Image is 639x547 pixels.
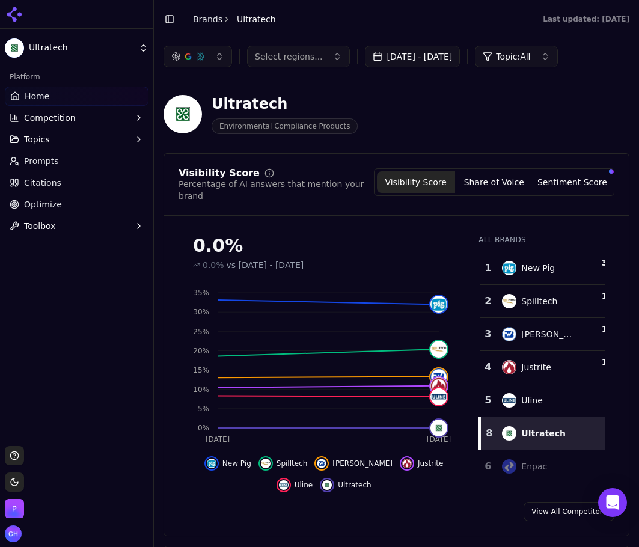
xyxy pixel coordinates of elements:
[365,46,460,67] button: [DATE] - [DATE]
[587,356,631,368] div: 10.7 %
[203,259,224,271] span: 0.0%
[193,235,454,257] div: 0.0%
[587,422,631,434] div: 0.0 %
[485,294,490,308] div: 2
[25,90,49,102] span: Home
[212,94,358,114] div: Ultratech
[502,294,516,308] img: spilltech
[295,480,313,490] span: Uline
[5,525,22,542] button: Open user button
[521,361,551,373] div: Justrite
[320,478,371,492] button: Hide ultratech data
[222,459,251,468] span: New Pig
[521,295,557,307] div: Spilltech
[543,14,629,24] div: Last updated: [DATE]
[5,67,148,87] div: Platform
[587,257,631,269] div: 32.5 %
[179,168,260,178] div: Visibility Score
[485,360,490,374] div: 4
[24,133,50,145] span: Topics
[485,393,490,408] div: 5
[587,290,631,302] div: 19.5 %
[277,478,313,492] button: Hide uline data
[502,327,516,341] img: brady
[427,435,451,444] tspan: [DATE]
[5,108,148,127] button: Competition
[193,289,209,297] tspan: 35%
[524,502,614,521] a: View All Competitors
[5,130,148,149] button: Topics
[418,459,443,468] span: Justrite
[400,456,443,471] button: Hide justrite data
[5,173,148,192] a: Citations
[502,426,516,441] img: ultratech
[587,323,631,335] div: 13.2 %
[5,195,148,214] a: Optimize
[478,235,605,245] div: All Brands
[193,328,209,336] tspan: 25%
[24,177,61,189] span: Citations
[502,459,516,474] img: enpac
[5,216,148,236] button: Toolbox
[521,427,566,439] div: Ultratech
[485,327,490,341] div: 3
[587,389,631,401] div: 8.2 %
[430,341,447,358] img: spilltech
[317,459,326,468] img: brady
[255,50,323,63] span: Select regions...
[430,296,447,313] img: new pig
[179,178,374,202] div: Percentage of AI answers that mention your brand
[227,259,304,271] span: vs [DATE] - [DATE]
[193,13,276,25] nav: breadcrumb
[485,459,490,474] div: 6
[24,112,76,124] span: Competition
[5,87,148,106] a: Home
[430,377,447,394] img: justrite
[193,308,209,316] tspan: 30%
[24,220,56,232] span: Toolbox
[496,50,530,63] span: Topic: All
[521,262,555,274] div: New Pig
[5,38,24,58] img: Ultratech
[261,459,271,468] img: spilltech
[207,459,216,468] img: new pig
[533,171,611,193] button: Sentiment Score
[193,366,209,374] tspan: 15%
[338,480,371,490] span: Ultratech
[502,360,516,374] img: justrite
[598,488,627,517] div: Open Intercom Messenger
[587,488,631,500] div: 0.1 %
[314,456,393,471] button: Hide brady data
[455,171,533,193] button: Share of Voice
[502,261,516,275] img: new pig
[24,198,62,210] span: Optimize
[5,499,24,518] img: Perrill
[377,171,455,193] button: Visibility Score
[332,459,393,468] span: [PERSON_NAME]
[164,95,202,133] img: Ultratech
[198,424,209,432] tspan: 0%
[29,43,134,53] span: Ultratech
[5,151,148,171] a: Prompts
[237,13,276,25] span: Ultratech
[204,456,251,471] button: Hide new pig data
[198,405,209,413] tspan: 5%
[521,460,547,472] div: Enpac
[521,394,543,406] div: Uline
[486,426,490,441] div: 8
[206,435,230,444] tspan: [DATE]
[430,368,447,385] img: brady
[322,480,332,490] img: ultratech
[24,155,59,167] span: Prompts
[212,118,358,134] span: Environmental Compliance Products
[5,499,24,518] button: Open organization switcher
[193,14,222,24] a: Brands
[587,455,631,467] div: 6.8 %
[430,420,447,436] img: ultratech
[277,459,308,468] span: Spilltech
[521,328,578,340] div: [PERSON_NAME]
[502,393,516,408] img: uline
[5,525,22,542] img: Grace Hallen
[193,385,209,394] tspan: 10%
[430,388,447,405] img: uline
